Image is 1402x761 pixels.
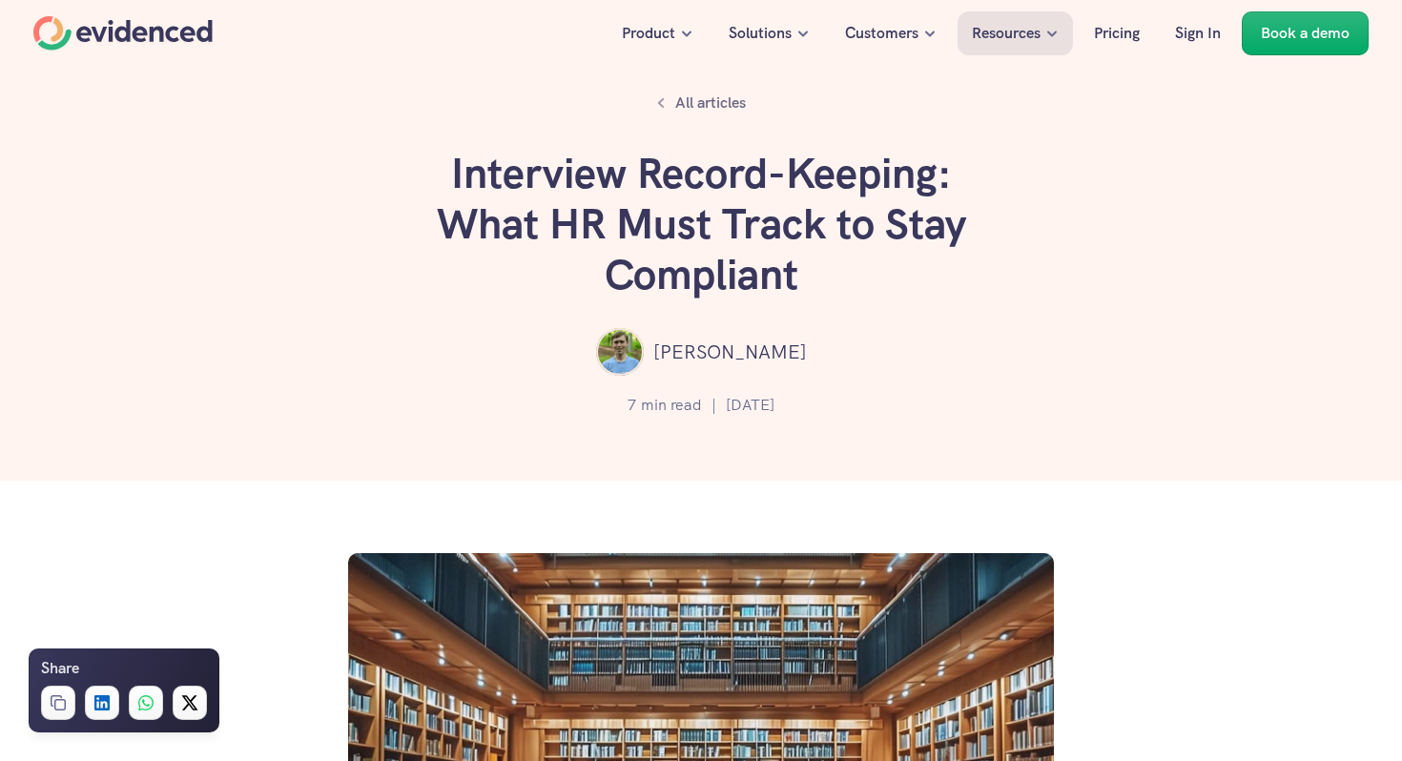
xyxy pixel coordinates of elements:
a: Sign In [1161,11,1235,55]
p: Book a demo [1261,21,1350,46]
img: "" [596,328,644,376]
p: min read [641,393,702,418]
p: Product [622,21,675,46]
a: Home [33,16,213,51]
a: Pricing [1080,11,1154,55]
h1: Interview Record-Keeping: What HR Must Track to Stay Compliant [415,149,987,299]
p: 7 [628,393,636,418]
p: [PERSON_NAME] [653,337,807,367]
a: Book a demo [1242,11,1369,55]
p: | [711,393,716,418]
p: Sign In [1175,21,1221,46]
p: All articles [675,91,746,115]
p: Solutions [729,21,792,46]
p: Pricing [1094,21,1140,46]
p: [DATE] [726,393,774,418]
h6: Share [41,656,79,681]
p: Customers [845,21,918,46]
a: All articles [647,86,756,120]
p: Resources [972,21,1041,46]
